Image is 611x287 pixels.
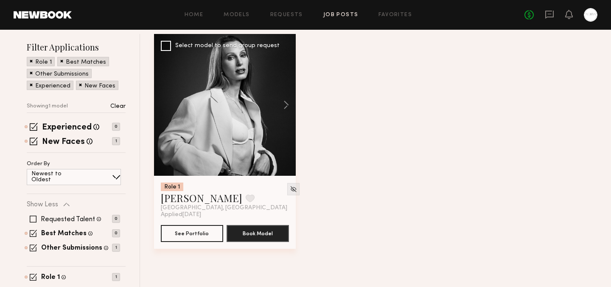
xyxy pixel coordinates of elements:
[227,225,289,242] button: Book Model
[378,12,412,18] a: Favorites
[42,124,92,132] label: Experienced
[112,137,120,145] p: 1
[35,83,70,89] p: Experienced
[41,245,102,252] label: Other Submissions
[161,211,289,218] div: Applied [DATE]
[323,12,359,18] a: Job Posts
[27,161,50,167] p: Order By
[35,71,89,77] p: Other Submissions
[27,104,68,109] p: Showing 1 model
[41,231,87,237] label: Best Matches
[161,205,287,211] span: [GEOGRAPHIC_DATA], [GEOGRAPHIC_DATA]
[110,104,126,110] p: Clear
[41,274,60,281] label: Role 1
[112,123,120,131] p: 0
[66,59,106,65] p: Best Matches
[42,138,85,146] label: New Faces
[27,201,58,208] p: Show Less
[35,59,52,65] p: Role 1
[161,191,242,205] a: [PERSON_NAME]
[112,215,120,223] p: 0
[227,229,289,236] a: Book Model
[161,225,223,242] button: See Portfolio
[112,273,120,281] p: 1
[270,12,303,18] a: Requests
[112,244,120,252] p: 1
[112,229,120,237] p: 0
[41,216,95,223] label: Requested Talent
[224,12,249,18] a: Models
[290,186,297,193] img: Unhide Model
[31,171,82,183] p: Newest to Oldest
[161,183,183,191] div: Role 1
[27,41,126,53] h2: Filter Applications
[185,12,204,18] a: Home
[84,83,115,89] p: New Faces
[175,43,280,49] div: Select model to send group request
